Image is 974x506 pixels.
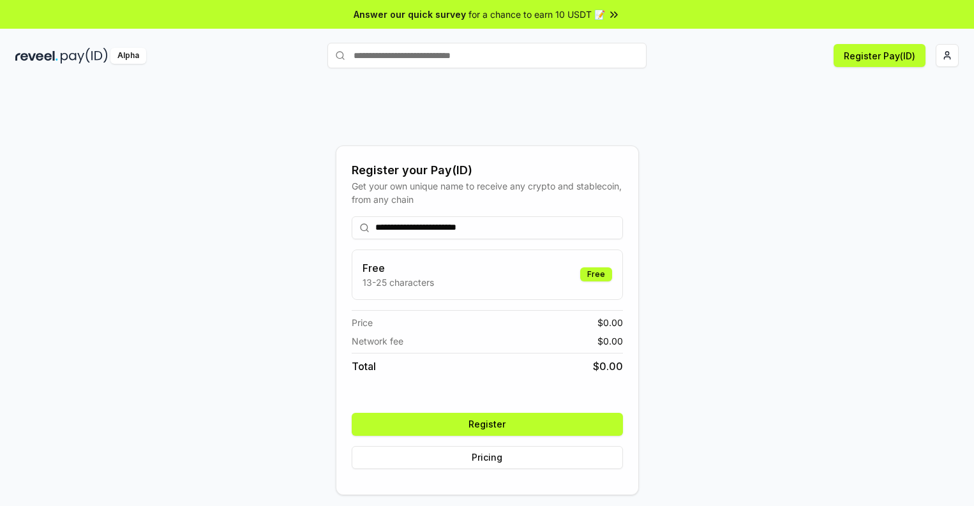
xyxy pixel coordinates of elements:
[15,48,58,64] img: reveel_dark
[580,267,612,281] div: Free
[110,48,146,64] div: Alpha
[468,8,605,21] span: for a chance to earn 10 USDT 📝
[352,161,623,179] div: Register your Pay(ID)
[597,316,623,329] span: $ 0.00
[352,413,623,436] button: Register
[363,260,434,276] h3: Free
[352,446,623,469] button: Pricing
[834,44,925,67] button: Register Pay(ID)
[352,179,623,206] div: Get your own unique name to receive any crypto and stablecoin, from any chain
[597,334,623,348] span: $ 0.00
[363,276,434,289] p: 13-25 characters
[352,359,376,374] span: Total
[352,316,373,329] span: Price
[352,334,403,348] span: Network fee
[593,359,623,374] span: $ 0.00
[354,8,466,21] span: Answer our quick survey
[61,48,108,64] img: pay_id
